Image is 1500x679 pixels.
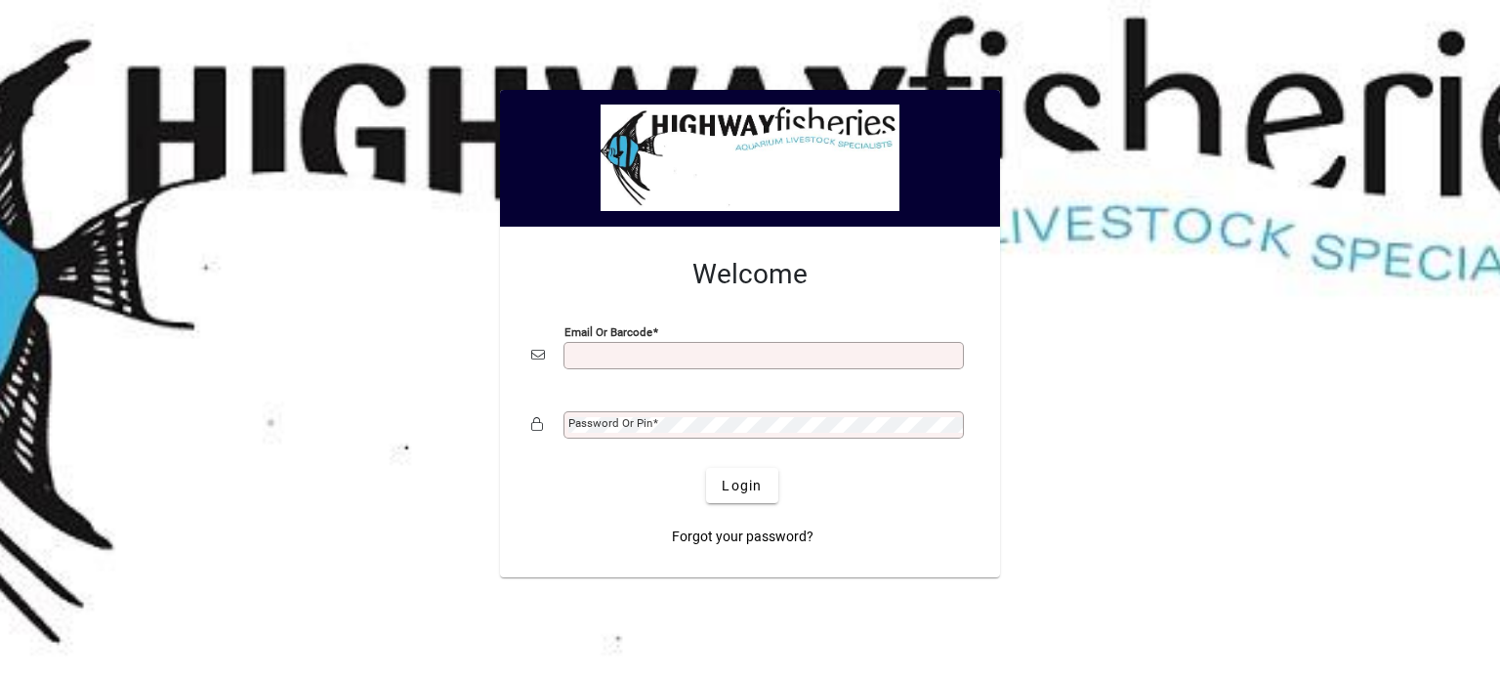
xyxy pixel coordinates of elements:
span: Login [722,476,762,496]
button: Login [706,468,777,503]
span: Forgot your password? [672,527,813,547]
mat-label: Password or Pin [568,416,652,430]
mat-label: Email or Barcode [564,325,652,339]
a: Forgot your password? [664,519,821,554]
h2: Welcome [531,258,969,291]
